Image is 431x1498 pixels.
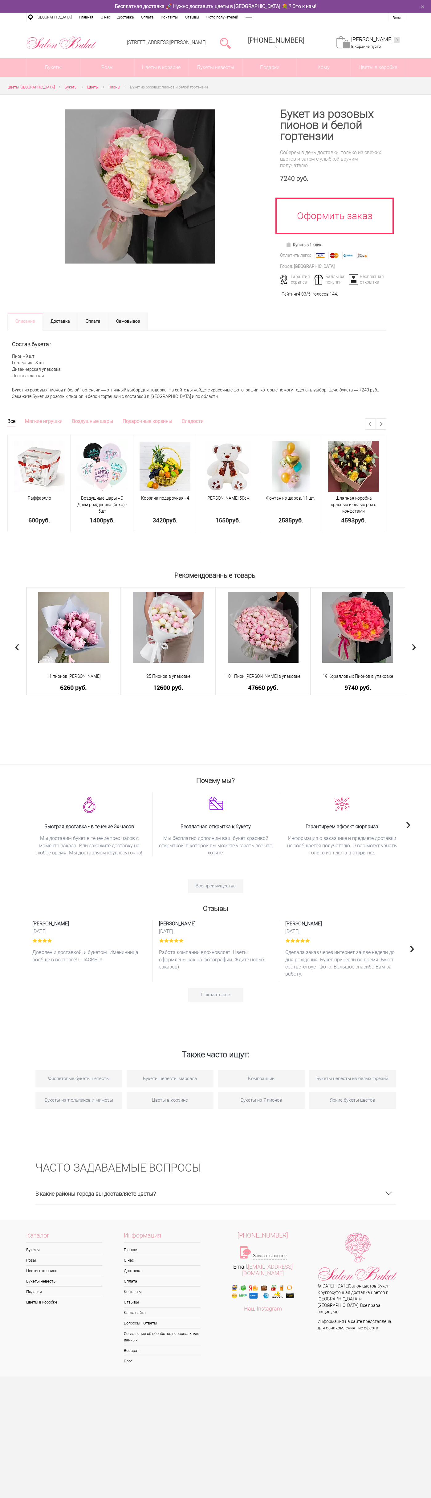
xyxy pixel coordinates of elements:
span: Цветы [87,85,99,89]
a: Салон цветов Букет [349,1283,389,1288]
span: Мы бесплатно дополним ваш букет красивой открыткой, в которой вы можете указать все что хотите. [159,835,273,856]
a: Все [7,418,15,427]
a: [PERSON_NAME] [351,36,400,43]
img: Цветы Нижний Новгород [318,1232,398,1283]
a: Главная [124,1245,200,1255]
div: Рейтинг /5, голосов: . [282,291,338,297]
span: Next [411,637,417,655]
a: Описание [7,313,43,330]
a: [EMAIL_ADDRESS][DOMAIN_NAME] [242,1263,293,1276]
a: [STREET_ADDRESS][PERSON_NAME] [127,39,206,45]
a: Подарки [26,1287,103,1297]
span: руб. [292,516,303,524]
p: Работа компании вдохновляет! Цветы оформлены как на фотографии. Ждите новых заказов) [159,949,273,970]
a: 101 Пион [PERSON_NAME] в упаковке [220,673,306,680]
time: [DATE] [285,928,399,935]
img: Фонтан из шаров, 11 шт. [272,441,310,492]
span: Next [406,815,411,833]
a: [PHONE_NUMBER] [244,34,308,52]
a: Букеты невесты [26,1276,103,1286]
span: Next [409,939,415,957]
a: Карта сайта [124,1308,200,1318]
img: Раффаэлло [14,441,65,492]
div: Бесплатная доставка 🚀 Нужно доставить цветы в [GEOGRAPHIC_DATA] 💐 ? Это к нам! [22,3,410,10]
a: 47660 руб. [220,684,306,691]
span: В корзине пусто [351,44,381,49]
a: Доставка [114,13,137,22]
span: Каталог [26,1232,103,1243]
a: [PHONE_NUMBER] [216,1232,311,1239]
span: 4593 [341,516,355,524]
a: Соглашение об обработке персональных данных [124,1328,200,1345]
a: Воздушные шары [72,418,113,426]
a: Самовывоз [108,313,148,330]
a: Букеты [26,1245,103,1255]
a: Все преимущества [188,879,243,893]
span: Previous [15,637,20,655]
ins: 0 [394,37,400,43]
div: 7240 руб. [280,175,386,182]
img: Цветы Нижний Новгород [26,35,97,51]
img: 5ktc9rhq6sqbnq0u98vgs5k3z97r4cib.png.webp [83,797,96,813]
a: Оформить заказ [275,198,394,234]
a: Вопросы - Ответы [124,1318,200,1328]
span: Цветы [GEOGRAPHIC_DATA] [7,85,55,89]
a: Цветы в коробке [26,1297,103,1307]
a: 12600 руб. [125,684,211,691]
a: Букеты из тюльпанов и мимозы [35,1092,122,1109]
a: Контакты [157,13,181,22]
a: Букеты невесты из белых фрезий [309,1070,396,1087]
time: [DATE] [159,928,273,935]
span: Букет из розовых пионов и белой гортензии [130,85,208,89]
a: Цветы [GEOGRAPHIC_DATA] [7,84,55,91]
span: 600 [28,516,39,524]
a: 25 Пионов в упаковке [125,673,211,680]
a: Блог [124,1356,200,1366]
div: Город: [280,263,293,270]
span: 3420 [152,516,166,524]
a: Яркие букеты цветов [309,1092,396,1109]
a: Фиолетовые букеты невесты [35,1070,122,1087]
a: Заказать звонок [253,1253,287,1259]
img: Букет из розовых пионов и белой гортензии [65,109,215,264]
img: MasterCard [328,252,340,259]
img: Яндекс Деньги [356,252,368,259]
span: Быстрая доставка - в течение 3х часов [32,823,146,830]
h2: Отзывы [26,902,405,912]
a: О нас [124,1255,200,1265]
span: © [DATE] - [DATE] - Круглосуточная доставка цветов в [GEOGRAPHIC_DATA] и [GEOGRAPHIC_DATA]. Все п... [318,1283,390,1314]
span: руб. [355,516,366,524]
h2: Также часто ищут: [35,1033,396,1066]
span: [PHONE_NUMBER] [248,36,304,44]
div: [GEOGRAPHIC_DATA] [294,263,335,270]
img: Webmoney [342,252,354,259]
img: Visa [315,252,326,259]
a: Розы [80,58,134,77]
a: Оплата [137,13,157,22]
span: [PERSON_NAME] [285,920,399,927]
p: Сделала заказ через интернет за две недели до дня рождения. Букет принесли во время. Букет соотве... [285,949,399,977]
a: Подарки [243,58,297,77]
div: Пион - 9 шт Гортензия - 3 шт Дизайнерская упаковка Лента атласная [7,330,386,384]
div: Букет из розовых пионов и белой гортензии — отличный выбор для подарка! На сайте вы найдете красо... [7,384,386,403]
span: Пионы [108,85,120,89]
span: Информация на сайте представлена для ознакомления - не оферта. [318,1319,391,1330]
a: Букеты [65,84,77,91]
time: [DATE] [32,928,146,935]
img: 25 Пионов в упаковке [133,592,204,663]
span: 11 пионов [PERSON_NAME] [31,673,117,680]
span: Гарантируем эффект сюрприза [285,823,399,830]
h3: В какие районы города вы доставляете цветы? [35,1182,396,1205]
a: Вход [392,15,401,20]
span: Воздушные шары «С Днём рождения» (бохо) - 5шт [77,496,127,514]
a: Букеты невесты [189,58,242,77]
a: Букеты невесты марсала [127,1070,213,1087]
a: Показать все [188,988,243,1002]
a: Цветы в корзине [26,1266,103,1276]
img: lqujz6tg70lr11blgb98vet7mq1ldwxz.png.webp [208,797,223,810]
img: 11 пионов Сара Бернар [38,592,109,663]
img: Воздушные шары «С Днём рождения» (бохо) - 5шт [77,441,128,492]
a: О нас [97,13,114,22]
